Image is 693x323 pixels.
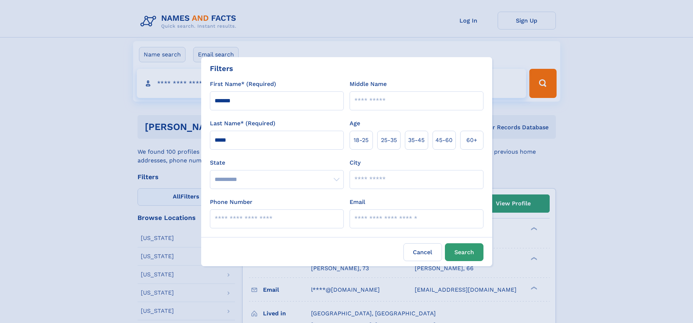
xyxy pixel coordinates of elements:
label: Middle Name [350,80,387,88]
label: City [350,158,361,167]
label: Phone Number [210,198,252,206]
label: State [210,158,344,167]
div: Filters [210,63,233,74]
span: 35‑45 [408,136,425,145]
label: First Name* (Required) [210,80,276,88]
span: 60+ [466,136,477,145]
label: Email [350,198,365,206]
span: 45‑60 [435,136,453,145]
label: Age [350,119,360,128]
button: Search [445,243,483,261]
span: 25‑35 [381,136,397,145]
label: Cancel [403,243,442,261]
span: 18‑25 [354,136,369,145]
label: Last Name* (Required) [210,119,275,128]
